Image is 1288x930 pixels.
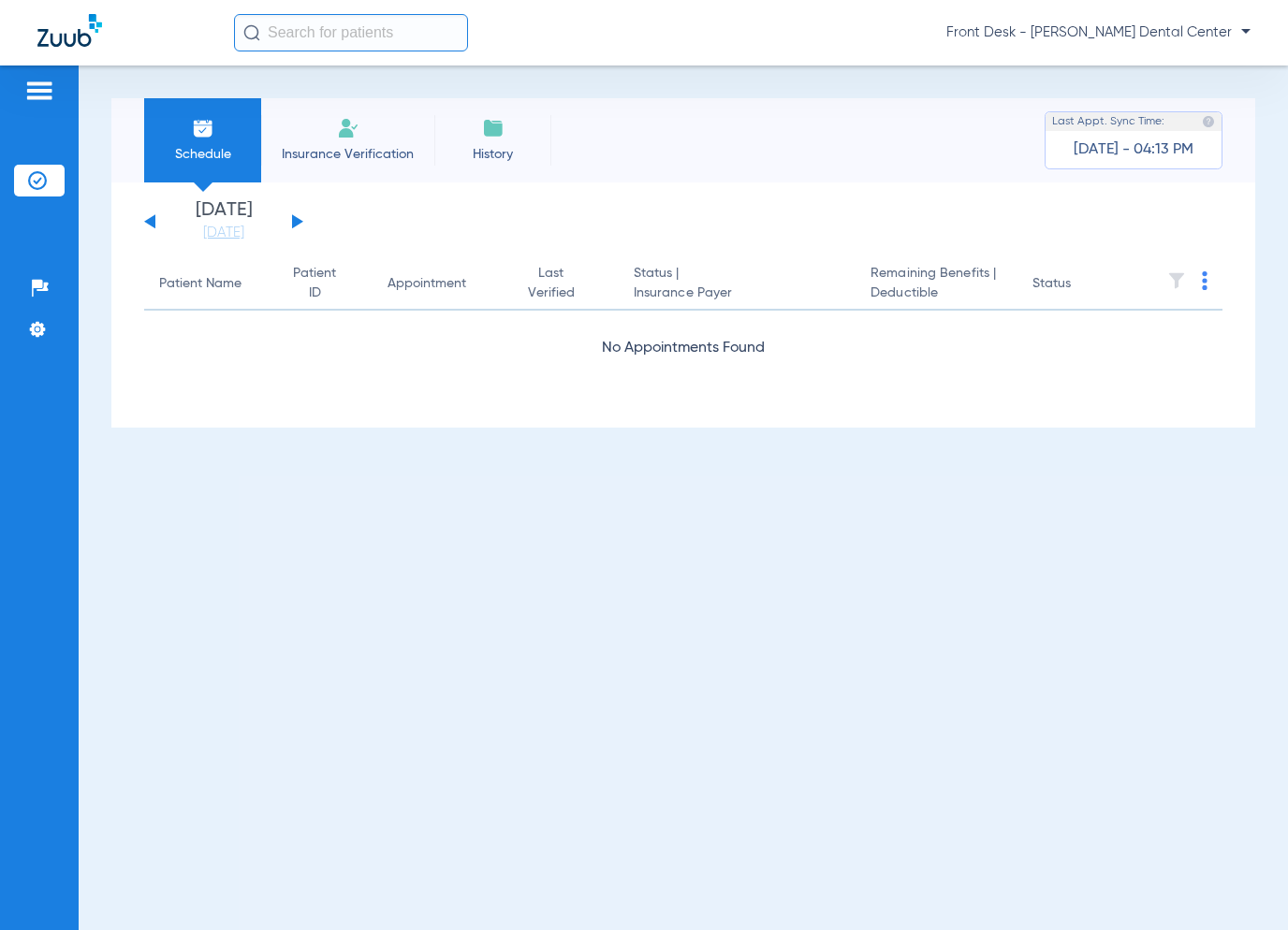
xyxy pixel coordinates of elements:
span: Last Appt. Sync Time: [1052,112,1164,131]
div: Appointment [388,274,485,294]
div: No Appointments Found [144,337,1222,360]
th: Status [1017,258,1144,311]
span: [DATE] - 04:13 PM [1074,140,1193,159]
span: Schedule [158,145,247,164]
div: Patient ID [288,264,358,303]
div: Last Verified [515,264,586,303]
span: Insurance Payer [634,283,841,303]
a: [DATE] [168,224,280,242]
img: Schedule [192,117,214,139]
div: Patient ID [288,264,341,303]
iframe: Chat Widget [1194,840,1288,930]
span: Insurance Verification [275,145,420,164]
img: hamburger-icon [24,80,54,102]
div: Patient Name [159,274,258,294]
img: Zuub Logo [37,14,102,47]
img: filter.svg [1167,271,1186,290]
th: Status | [619,258,856,311]
input: Search for patients [234,14,468,51]
img: History [482,117,505,139]
img: Manual Insurance Verification [337,117,359,139]
img: group-dot-blue.svg [1202,271,1207,290]
span: Deductible [871,283,1003,303]
div: Last Verified [515,264,603,303]
span: History [448,145,537,164]
div: Appointment [388,274,466,294]
span: Front Desk - [PERSON_NAME] Dental Center [946,23,1251,42]
img: last sync help info [1202,115,1215,128]
th: Remaining Benefits | [856,258,1017,311]
div: Patient Name [159,274,241,294]
img: Search Icon [243,24,260,41]
li: [DATE] [168,201,280,242]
